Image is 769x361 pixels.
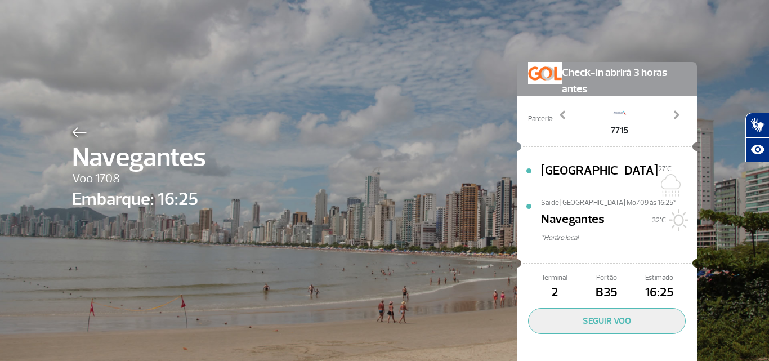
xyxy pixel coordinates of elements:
[745,113,769,137] button: Abrir tradutor de língua de sinais.
[528,114,553,124] span: Parceria:
[580,273,633,283] span: Portão
[541,198,697,206] span: Sai de [GEOGRAPHIC_DATA] Mo/09 às 16:25*
[745,113,769,162] div: Plugin de acessibilidade da Hand Talk.
[666,209,688,231] img: Sol
[541,162,658,198] span: [GEOGRAPHIC_DATA]
[528,308,686,334] button: SEGUIR VOO
[541,210,605,233] span: Navegantes
[658,174,681,197] img: Nublado
[652,216,666,225] span: 32°C
[72,170,206,189] span: Voo 1708
[528,283,580,302] span: 2
[580,283,633,302] span: B35
[658,164,672,173] span: 27°C
[603,124,637,137] span: 7715
[633,273,686,283] span: Estimado
[633,283,686,302] span: 16:25
[562,62,686,97] span: Check-in abrirá 3 horas antes
[72,137,206,178] span: Navegantes
[528,273,580,283] span: Terminal
[745,137,769,162] button: Abrir recursos assistivos.
[72,186,206,213] span: Embarque: 16:25
[541,233,697,243] span: *Horáro local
